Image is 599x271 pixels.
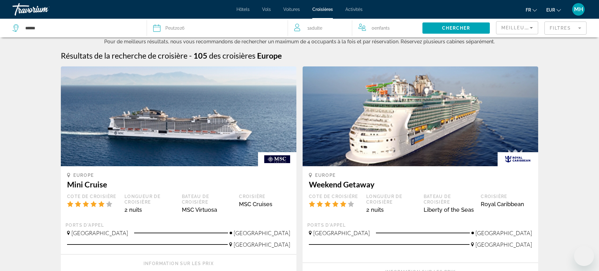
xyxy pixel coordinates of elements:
[498,152,538,166] img: rci_new_resized.gif
[309,26,322,31] span: Adulte
[570,3,587,16] button: User Menu
[345,7,363,12] a: Activités
[307,24,322,32] span: 1
[372,24,390,32] span: 0
[193,51,207,60] span: 105
[67,194,118,199] div: Cote de croisière
[303,66,538,166] img: 1595239940.png
[424,194,475,205] div: Bateau de croisière
[182,206,233,213] div: MSC Virtuosa
[366,194,417,205] div: Longueur de croisière
[61,51,187,60] h1: Résultats de la recherche de croisière
[442,26,470,31] span: Chercher
[309,180,532,189] h3: Weekend Getaway
[182,194,233,205] div: Bateau de croisière
[309,194,360,199] div: Cote de croisière
[165,24,184,32] div: 2026
[307,222,533,228] div: Ports d'appel
[283,7,300,12] a: Voitures
[526,7,531,12] span: fr
[234,230,290,236] span: [GEOGRAPHIC_DATA]
[312,7,333,12] a: Croisières
[315,173,336,178] span: Europe
[574,246,594,266] iframe: Bouton de lancement de la fenêtre de messagerie
[73,173,94,178] span: Europe
[67,180,290,189] h3: Mini Cruise
[374,26,390,31] span: Enfants
[262,7,271,12] a: Vols
[153,19,281,37] button: Peut2026
[313,230,370,236] span: [GEOGRAPHIC_DATA]
[481,194,532,199] div: Croisière
[209,51,256,60] span: des croisières
[475,241,532,248] span: [GEOGRAPHIC_DATA]
[546,5,561,14] button: Change currency
[165,26,175,31] span: Peut
[501,25,561,30] span: Meilleures affaires
[124,194,176,205] div: Longueur de croisière
[61,66,296,166] img: 1597081161.jpg
[544,21,587,35] button: Filter
[481,201,532,207] div: Royal Caribbean
[67,261,290,266] div: Information sur les prix
[12,1,75,17] a: Travorium
[288,19,422,37] button: Travelers: 1 adult, 0 children
[234,241,290,248] span: [GEOGRAPHIC_DATA]
[239,194,290,199] div: Croisière
[236,7,250,12] a: Hôtels
[501,24,533,31] mat-select: Sort by
[124,206,176,213] div: 2 nuits
[66,222,292,228] div: Ports d'appel
[526,5,537,14] button: Change language
[424,206,475,213] div: Liberty of the Seas
[71,230,128,236] span: [GEOGRAPHIC_DATA]
[239,201,290,207] div: MSC Cruises
[475,230,532,236] span: [GEOGRAPHIC_DATA]
[366,206,417,213] div: 2 nuits
[574,6,583,12] span: MH
[546,7,555,12] span: EUR
[257,51,282,60] span: Europe
[258,152,296,166] img: msccruise.gif
[422,22,490,34] button: Chercher
[189,51,192,60] span: -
